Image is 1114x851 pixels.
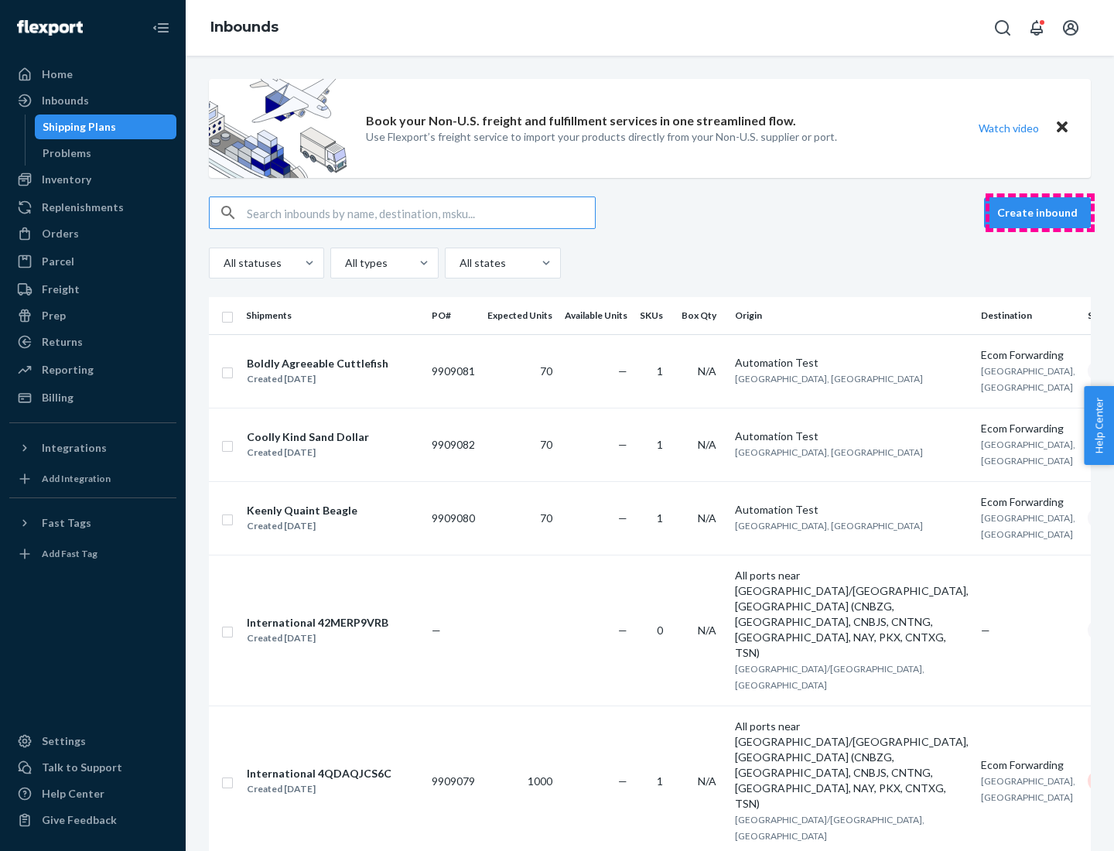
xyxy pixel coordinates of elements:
div: Integrations [42,440,107,456]
span: 70 [540,364,552,378]
span: N/A [698,624,716,637]
input: All statuses [222,255,224,271]
div: All ports near [GEOGRAPHIC_DATA]/[GEOGRAPHIC_DATA], [GEOGRAPHIC_DATA] (CNBZG, [GEOGRAPHIC_DATA], ... [735,719,969,812]
div: Created [DATE] [247,371,388,387]
th: Origin [729,297,975,334]
th: Box Qty [675,297,729,334]
img: Flexport logo [17,20,83,36]
a: Add Integration [9,467,176,491]
span: — [981,624,990,637]
div: Talk to Support [42,760,122,775]
a: Settings [9,729,176,754]
span: [GEOGRAPHIC_DATA], [GEOGRAPHIC_DATA] [981,439,1075,467]
button: Help Center [1084,386,1114,465]
div: Ecom Forwarding [981,347,1075,363]
td: 9909082 [425,408,481,481]
th: SKUs [634,297,675,334]
span: — [618,364,627,378]
span: 1 [657,511,663,525]
div: International 4QDAQJCS6C [247,766,391,781]
a: Orders [9,221,176,246]
a: Add Fast Tag [9,542,176,566]
div: Orders [42,226,79,241]
div: Coolly Kind Sand Dollar [247,429,369,445]
a: Billing [9,385,176,410]
button: Close Navigation [145,12,176,43]
span: [GEOGRAPHIC_DATA], [GEOGRAPHIC_DATA] [735,446,923,458]
div: Add Integration [42,472,111,485]
span: 1 [657,438,663,451]
div: Give Feedback [42,812,117,828]
span: — [618,624,627,637]
div: Billing [42,390,73,405]
div: Add Fast Tag [42,547,97,560]
div: Reporting [42,362,94,378]
a: Talk to Support [9,755,176,780]
a: Replenishments [9,195,176,220]
a: Problems [35,141,177,166]
button: Watch video [969,117,1049,139]
div: Freight [42,282,80,297]
div: All ports near [GEOGRAPHIC_DATA]/[GEOGRAPHIC_DATA], [GEOGRAPHIC_DATA] (CNBZG, [GEOGRAPHIC_DATA], ... [735,568,969,661]
span: N/A [698,774,716,788]
p: Book your Non-U.S. freight and fulfillment services in one streamlined flow. [366,112,796,130]
ol: breadcrumbs [198,5,291,50]
input: All states [458,255,460,271]
div: Settings [42,733,86,749]
button: Give Feedback [9,808,176,832]
button: Close [1052,117,1072,139]
a: Returns [9,330,176,354]
button: Create inbound [984,197,1091,228]
span: — [618,438,627,451]
div: Keenly Quaint Beagle [247,503,357,518]
div: Help Center [42,786,104,801]
div: Inbounds [42,93,89,108]
a: Inbounds [9,88,176,113]
div: Problems [43,145,91,161]
div: Parcel [42,254,74,269]
div: Created [DATE] [247,518,357,534]
a: Prep [9,303,176,328]
span: [GEOGRAPHIC_DATA], [GEOGRAPHIC_DATA] [981,775,1075,803]
th: Destination [975,297,1082,334]
span: 1 [657,364,663,378]
div: Ecom Forwarding [981,421,1075,436]
span: N/A [698,511,716,525]
td: 9909080 [425,481,481,555]
a: Inbounds [210,19,278,36]
a: Parcel [9,249,176,274]
button: Open Search Box [987,12,1018,43]
button: Open notifications [1021,12,1052,43]
span: [GEOGRAPHIC_DATA]/[GEOGRAPHIC_DATA], [GEOGRAPHIC_DATA] [735,814,924,842]
span: — [432,624,441,637]
div: Home [42,67,73,82]
a: Freight [9,277,176,302]
div: Prep [42,308,66,323]
a: Shipping Plans [35,114,177,139]
a: Home [9,62,176,87]
div: Created [DATE] [247,445,369,460]
span: 70 [540,438,552,451]
span: [GEOGRAPHIC_DATA], [GEOGRAPHIC_DATA] [735,373,923,384]
div: Boldly Agreeable Cuttlefish [247,356,388,371]
div: International 42MERP9VRB [247,615,388,631]
td: 9909081 [425,334,481,408]
input: All types [343,255,345,271]
span: — [618,511,627,525]
div: Automation Test [735,502,969,518]
span: [GEOGRAPHIC_DATA], [GEOGRAPHIC_DATA] [735,520,923,531]
input: Search inbounds by name, destination, msku... [247,197,595,228]
span: 1 [657,774,663,788]
button: Fast Tags [9,511,176,535]
div: Ecom Forwarding [981,494,1075,510]
button: Integrations [9,436,176,460]
div: Created [DATE] [247,781,391,797]
div: Created [DATE] [247,631,388,646]
span: — [618,774,627,788]
div: Automation Test [735,429,969,444]
div: Fast Tags [42,515,91,531]
th: Shipments [240,297,425,334]
span: 0 [657,624,663,637]
div: Automation Test [735,355,969,371]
